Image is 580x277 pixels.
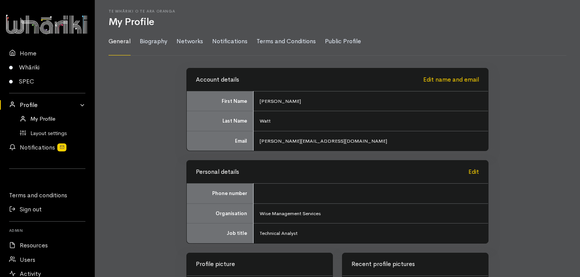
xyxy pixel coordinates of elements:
[177,28,203,55] a: Networks
[187,223,253,243] td: Job title
[140,28,167,55] a: Biography
[253,203,488,223] td: Wise Management Services
[109,28,131,55] a: General
[423,76,479,83] a: Edit name and email
[191,167,464,176] div: Personal details
[187,91,253,111] td: First Name
[325,28,361,55] a: Public Profile
[253,223,488,243] td: Technical Analyst
[187,111,253,131] td: Last Name
[191,75,419,84] div: Account details
[342,253,488,276] div: Recent profile pictures
[187,253,333,276] div: Profile picture
[9,226,85,235] h6: Admin
[212,28,247,55] a: Notifications
[253,91,488,111] td: [PERSON_NAME]
[187,203,253,223] td: Organisation
[109,9,566,13] h6: Te Whāriki o te Ara Oranga
[253,111,488,131] td: Watt
[187,131,253,151] td: Email
[187,184,253,204] td: Phone number
[257,28,316,55] a: Terms and Conditions
[468,168,479,176] a: Edit
[253,131,488,151] td: [PERSON_NAME][EMAIL_ADDRESS][DOMAIN_NAME]
[109,17,566,28] h1: My Profile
